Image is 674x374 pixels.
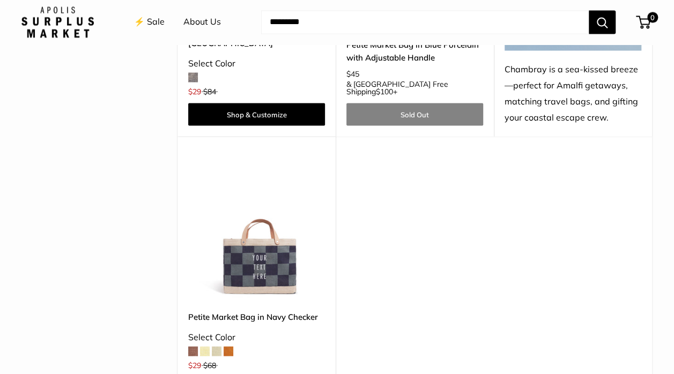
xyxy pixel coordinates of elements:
button: Search [589,11,616,34]
span: $100 [376,86,393,96]
span: $29 [188,360,201,370]
div: Select Color [188,329,325,345]
span: & [GEOGRAPHIC_DATA] Free Shipping + [346,80,483,95]
img: Apolis: Surplus Market [21,7,94,38]
span: $84 [203,86,216,96]
img: description_Limited Edition Navy Checker Collection [188,163,325,300]
div: Chambray is a sea-kissed breeze—perfect for Amalfi getaways, matching travel bags, and gifting yo... [505,61,641,125]
input: Search... [261,11,589,34]
a: About Us [183,14,221,31]
a: Petite Market Bag in Blue Porcelain with Adjustable Handle [346,38,483,63]
span: 0 [647,12,658,23]
a: 0 [637,16,650,29]
span: $45 [346,69,359,78]
span: $68 [203,360,216,370]
a: Shop & Customize [188,103,325,125]
a: Petite Market Bag in Navy Checker [188,310,325,323]
div: Select Color [188,55,325,71]
a: description_Limited Edition Navy Checker CollectionPetite Market Bag in Navy Checker [188,163,325,300]
a: Sold Out [346,103,483,125]
span: $29 [188,86,201,96]
a: ⚡️ Sale [134,14,165,31]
